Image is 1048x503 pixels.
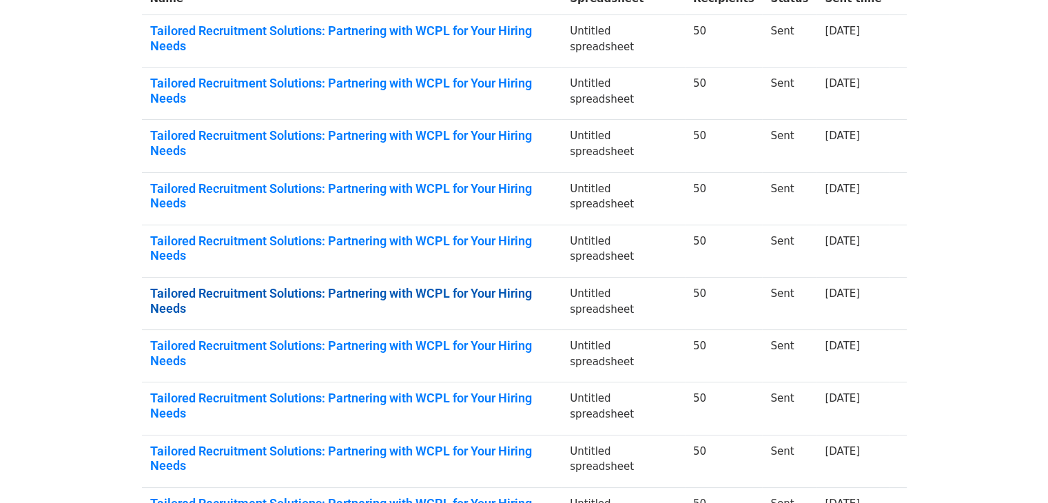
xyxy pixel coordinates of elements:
td: Sent [762,172,816,225]
td: Untitled spreadsheet [562,172,685,225]
a: Tailored Recruitment Solutions: Partnering with WCPL for Your Hiring Needs [150,76,554,105]
a: Tailored Recruitment Solutions: Partnering with WCPL for Your Hiring Needs [150,338,554,368]
td: Sent [762,15,816,68]
td: 50 [685,120,763,172]
td: 50 [685,172,763,225]
td: Sent [762,120,816,172]
a: [DATE] [825,235,860,247]
td: Untitled spreadsheet [562,330,685,382]
a: [DATE] [825,25,860,37]
a: Tailored Recruitment Solutions: Partnering with WCPL for Your Hiring Needs [150,128,554,158]
td: Untitled spreadsheet [562,435,685,487]
td: 50 [685,225,763,277]
td: 50 [685,330,763,382]
td: 50 [685,382,763,435]
a: Tailored Recruitment Solutions: Partnering with WCPL for Your Hiring Needs [150,444,554,473]
a: [DATE] [825,287,860,300]
a: [DATE] [825,183,860,195]
a: [DATE] [825,77,860,90]
a: [DATE] [825,130,860,142]
td: 50 [685,435,763,487]
iframe: Chat Widget [979,437,1048,503]
td: Sent [762,278,816,330]
td: Sent [762,68,816,120]
td: 50 [685,278,763,330]
td: 50 [685,15,763,68]
td: Sent [762,225,816,277]
td: Untitled spreadsheet [562,225,685,277]
a: Tailored Recruitment Solutions: Partnering with WCPL for Your Hiring Needs [150,286,554,316]
a: Tailored Recruitment Solutions: Partnering with WCPL for Your Hiring Needs [150,391,554,420]
td: Sent [762,435,816,487]
td: Untitled spreadsheet [562,15,685,68]
a: Tailored Recruitment Solutions: Partnering with WCPL for Your Hiring Needs [150,23,554,53]
td: Untitled spreadsheet [562,120,685,172]
a: [DATE] [825,340,860,352]
a: Tailored Recruitment Solutions: Partnering with WCPL for Your Hiring Needs [150,181,554,211]
td: Sent [762,382,816,435]
a: [DATE] [825,392,860,404]
td: Untitled spreadsheet [562,68,685,120]
a: [DATE] [825,445,860,458]
a: Tailored Recruitment Solutions: Partnering with WCPL for Your Hiring Needs [150,234,554,263]
td: Untitled spreadsheet [562,382,685,435]
td: Untitled spreadsheet [562,278,685,330]
td: 50 [685,68,763,120]
td: Sent [762,330,816,382]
